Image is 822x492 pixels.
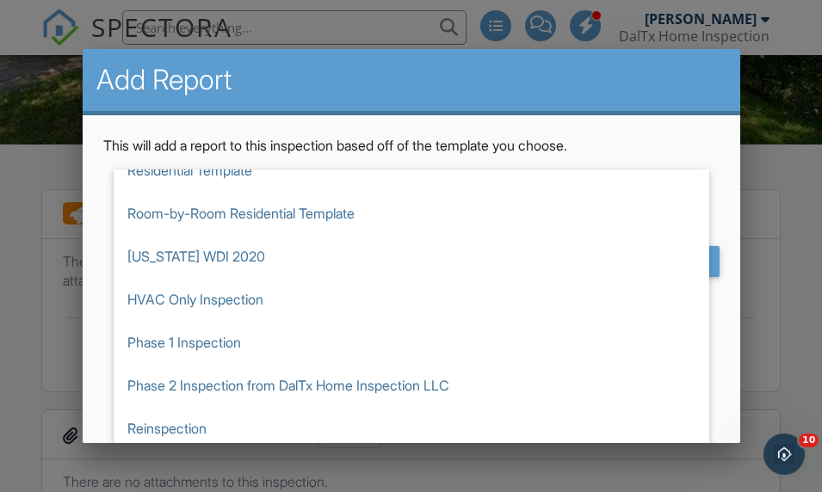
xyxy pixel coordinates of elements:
span: [US_STATE] WDI 2020 [114,235,709,278]
span: Phase 2 Inspection from DalTx Home Inspection LLC [114,364,709,407]
span: 10 [799,434,819,447]
p: This will add a report to this inspection based off of the template you choose. [103,136,720,155]
span: Reinspection [114,407,709,450]
h2: Add Report [96,63,726,97]
span: Phase 1 Inspection [114,321,709,364]
span: Room-by-Room Residential Template [114,192,709,235]
span: Residential Template [114,149,709,192]
span: HVAC Only Inspection [114,278,709,321]
iframe: Intercom live chat [763,434,805,475]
